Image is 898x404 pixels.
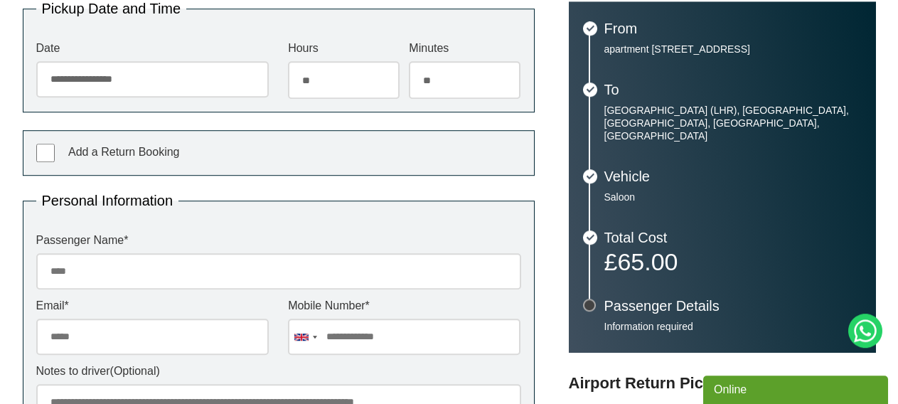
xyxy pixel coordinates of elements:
h3: Total Cost [604,230,862,245]
p: [GEOGRAPHIC_DATA] (LHR), [GEOGRAPHIC_DATA], [GEOGRAPHIC_DATA], [GEOGRAPHIC_DATA], [GEOGRAPHIC_DATA] [604,104,862,142]
h3: Passenger Details [604,299,862,313]
span: Add a Return Booking [68,146,180,158]
p: apartment [STREET_ADDRESS] [604,43,862,55]
div: United Kingdom: +44 [289,319,321,354]
h3: Airport Return Pick-up Policy [569,374,876,393]
input: Add a Return Booking [36,144,55,162]
legend: Pickup Date and Time [36,1,187,16]
p: Saloon [604,191,862,203]
p: Information required [604,320,862,333]
label: Minutes [409,43,520,54]
h3: Vehicle [604,169,862,184]
span: 65.00 [617,248,678,275]
label: Date [36,43,269,54]
h3: To [604,83,862,97]
legend: Personal Information [36,193,179,208]
h3: From [604,21,862,36]
span: (Optional) [110,365,160,377]
label: Email [36,300,269,312]
p: £ [604,252,862,272]
label: Notes to driver [36,366,521,377]
label: Hours [288,43,400,54]
iframe: chat widget [703,373,891,404]
label: Mobile Number [288,300,520,312]
label: Passenger Name [36,235,521,246]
